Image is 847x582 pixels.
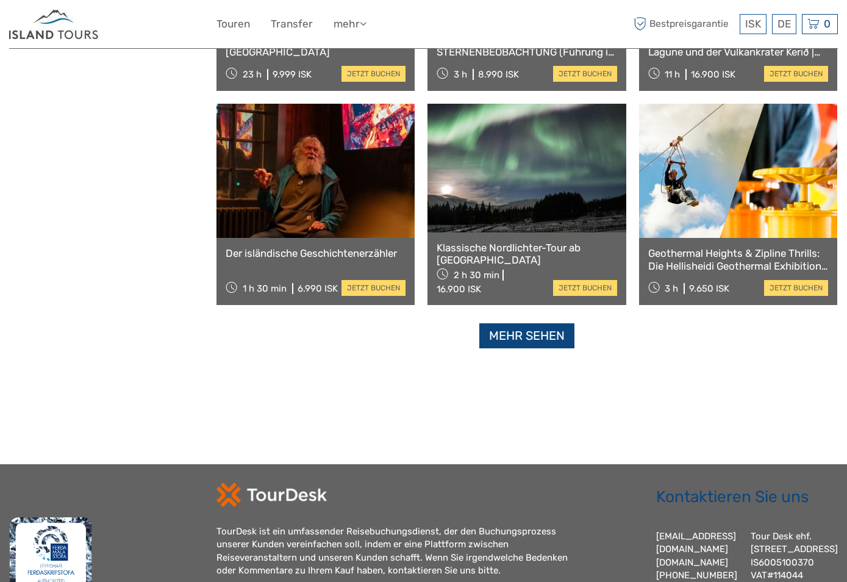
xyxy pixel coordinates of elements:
[341,280,406,296] a: jetzt buchen
[437,242,616,267] a: Klassische Nordlichter-Tour ab [GEOGRAPHIC_DATA]
[656,487,838,507] h2: Kontaktieren Sie uns
[665,283,678,294] span: 3 h
[341,66,406,82] a: jetzt buchen
[216,525,582,578] div: TourDesk ist ein umfassender Reisebuchungsdienst, der den Buchungsprozess unserer Kunden vereinfa...
[772,14,796,34] div: DE
[243,283,287,294] span: 1 h 30 min
[271,15,313,33] a: Transfer
[226,247,406,259] a: Der isländische Geschichtenerzähler
[553,66,617,82] a: jetzt buchen
[479,323,574,348] a: Mehr sehen
[689,283,729,294] div: 9.650 ISK
[631,14,737,34] span: Bestpreisgarantie
[243,69,262,80] span: 23 h
[298,283,338,294] div: 6.990 ISK
[17,21,138,31] p: We're away right now. Please check back later!
[648,247,828,272] a: Geothermal Heights & Zipline Thrills: Die Hellisheidi Geothermal Exhibition & Mega Zipline Adventure
[553,280,617,296] a: jetzt buchen
[273,69,312,80] div: 9.999 ISK
[216,15,250,33] a: Touren
[745,18,761,30] span: ISK
[454,69,467,80] span: 3 h
[216,483,327,507] img: td-logo-white.png
[437,284,481,295] div: 16.900 ISK
[656,557,728,568] a: [DOMAIN_NAME]
[691,69,735,80] div: 16.900 ISK
[334,15,366,33] a: mehr
[764,66,828,82] a: jetzt buchen
[665,69,680,80] span: 11 h
[9,9,99,39] img: Iceland ProTravel
[822,18,832,30] span: 0
[454,270,499,281] span: 2 h 30 min
[478,69,519,80] div: 8.990 ISK
[764,280,828,296] a: jetzt buchen
[140,19,155,34] button: Open LiveChat chat widget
